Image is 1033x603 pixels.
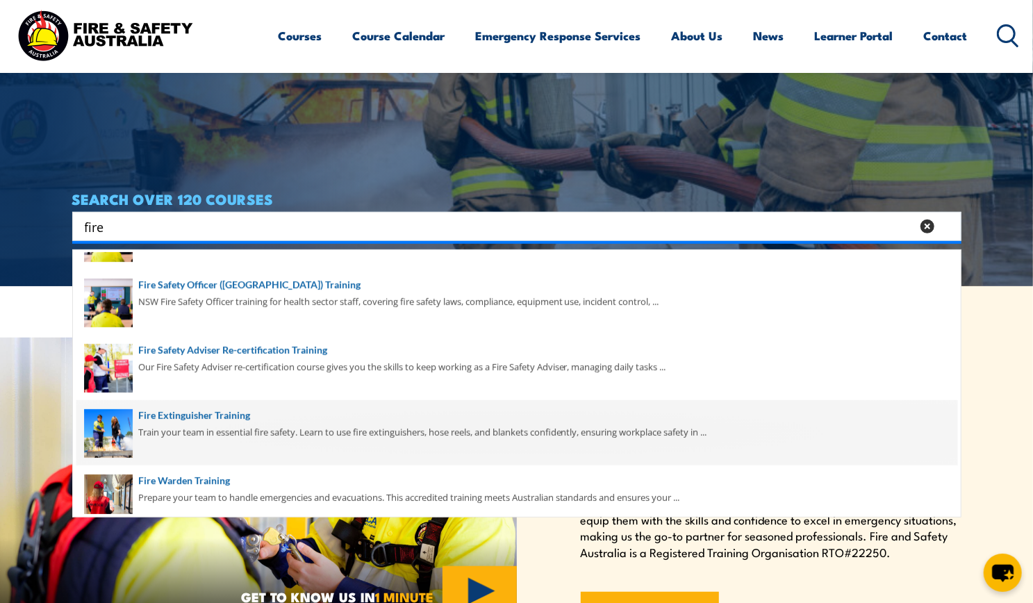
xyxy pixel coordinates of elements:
[984,554,1022,592] button: chat-button
[924,17,968,54] a: Contact
[84,342,950,358] a: Fire Safety Adviser Re-certification Training
[84,277,950,292] a: Fire Safety Officer ([GEOGRAPHIC_DATA]) Training
[672,17,723,54] a: About Us
[84,473,950,488] a: Fire Warden Training
[84,408,950,423] a: Fire Extinguisher Training
[72,191,961,206] h4: SEARCH OVER 120 COURSES
[815,17,893,54] a: Learner Portal
[754,17,784,54] a: News
[937,217,957,236] button: Search magnifier button
[476,17,641,54] a: Emergency Response Services
[85,216,911,237] input: Search input
[279,17,322,54] a: Courses
[353,17,445,54] a: Course Calendar
[242,590,434,603] span: GET TO KNOW US IN
[88,217,914,236] form: Search form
